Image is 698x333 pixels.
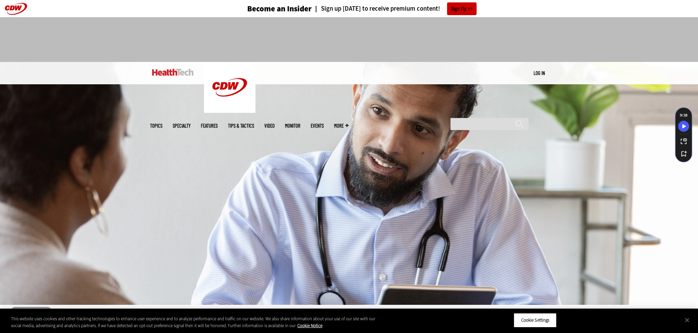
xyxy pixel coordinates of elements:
a: Sign up [DATE] to receive premium content! [312,6,440,12]
a: Tips & Tactics [228,123,254,128]
a: Features [201,123,218,128]
iframe: advertisement [224,24,474,55]
span: Specialty [173,123,191,128]
a: Log in [534,70,545,76]
a: Video [264,123,275,128]
a: CDW [204,107,255,115]
button: Cookie Settings [514,313,557,327]
a: Events [311,123,324,128]
button: Close [679,312,695,327]
div: User menu [534,69,545,77]
span: Topics [150,123,162,128]
img: Home [204,62,255,113]
a: More information about your privacy [297,323,322,329]
a: Sign Up [447,2,477,15]
h3: Become an Insider [247,5,312,13]
a: Become an Insider [221,5,312,13]
span: More [334,123,348,128]
div: This website uses cookies and other tracking technologies to enhance user experience and to analy... [11,315,384,329]
a: MonITor [285,123,300,128]
img: Home [152,69,194,76]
